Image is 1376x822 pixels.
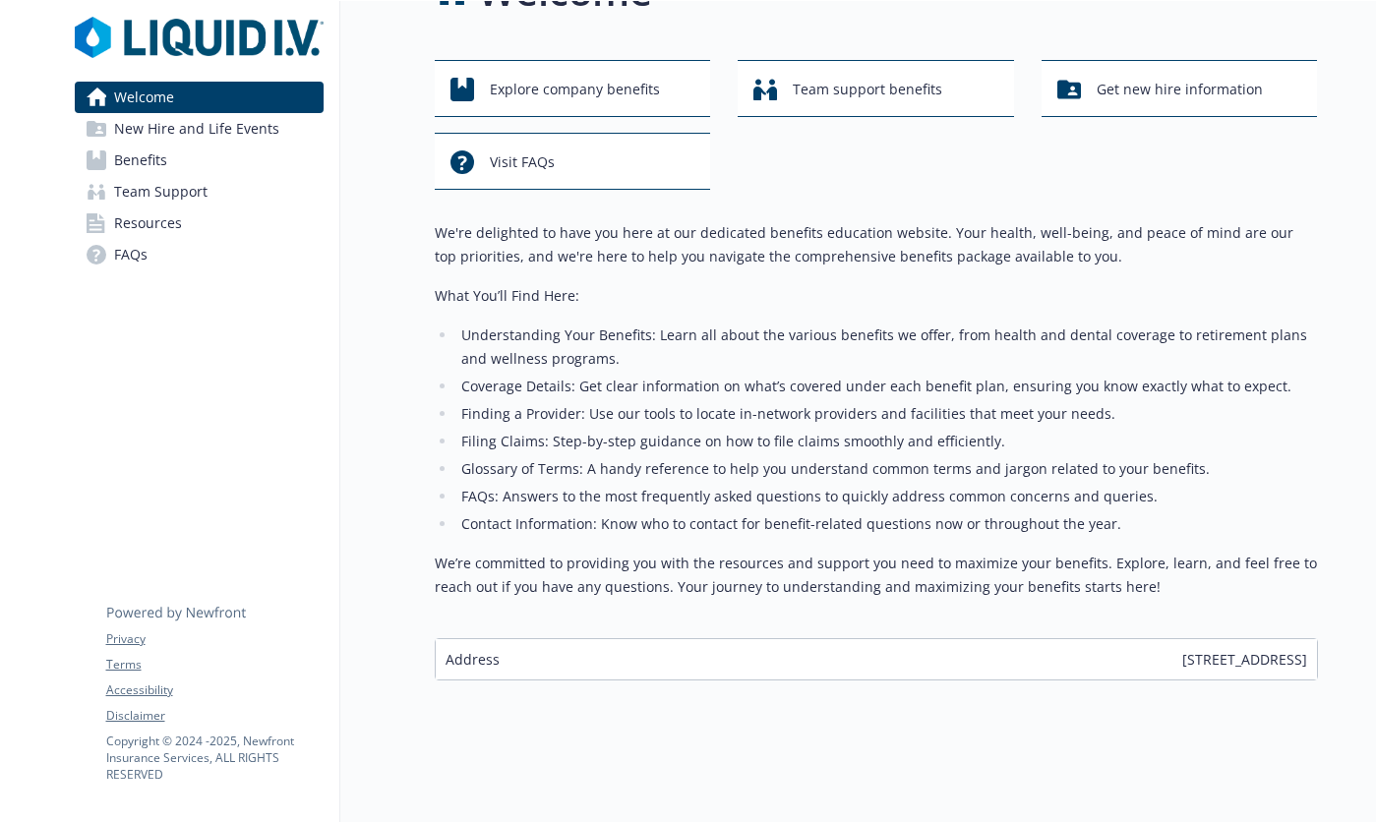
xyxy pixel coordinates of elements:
p: What You’ll Find Here: [435,284,1318,308]
li: Coverage Details: Get clear information on what’s covered under each benefit plan, ensuring you k... [456,375,1318,398]
button: Visit FAQs [435,133,711,190]
span: [STREET_ADDRESS] [1182,649,1307,670]
button: Explore company benefits [435,60,711,117]
p: Copyright © 2024 - 2025 , Newfront Insurance Services, ALL RIGHTS RESERVED [106,733,323,783]
a: New Hire and Life Events [75,113,324,145]
a: Welcome [75,82,324,113]
span: Visit FAQs [490,144,555,181]
span: Team Support [114,176,208,207]
a: Benefits [75,145,324,176]
li: Filing Claims: Step-by-step guidance on how to file claims smoothly and efficiently. [456,430,1318,453]
span: Explore company benefits [490,71,660,108]
span: Address [446,649,500,670]
a: Team Support [75,176,324,207]
a: Disclaimer [106,707,323,725]
button: Team support benefits [738,60,1014,117]
a: Terms [106,656,323,674]
span: Get new hire information [1097,71,1263,108]
p: We’re committed to providing you with the resources and support you need to maximize your benefit... [435,552,1318,599]
p: We're delighted to have you here at our dedicated benefits education website. Your health, well-b... [435,221,1318,268]
li: FAQs: Answers to the most frequently asked questions to quickly address common concerns and queries. [456,485,1318,508]
a: Privacy [106,630,323,648]
button: Get new hire information [1042,60,1318,117]
span: Benefits [114,145,167,176]
a: FAQs [75,239,324,270]
span: FAQs [114,239,148,270]
span: New Hire and Life Events [114,113,279,145]
li: Glossary of Terms: A handy reference to help you understand common terms and jargon related to yo... [456,457,1318,481]
a: Accessibility [106,681,323,699]
li: Finding a Provider: Use our tools to locate in-network providers and facilities that meet your ne... [456,402,1318,426]
li: Understanding Your Benefits: Learn all about the various benefits we offer, from health and denta... [456,323,1318,371]
span: Resources [114,207,182,239]
a: Resources [75,207,324,239]
li: Contact Information: Know who to contact for benefit-related questions now or throughout the year. [456,512,1318,536]
span: Team support benefits [793,71,942,108]
span: Welcome [114,82,174,113]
